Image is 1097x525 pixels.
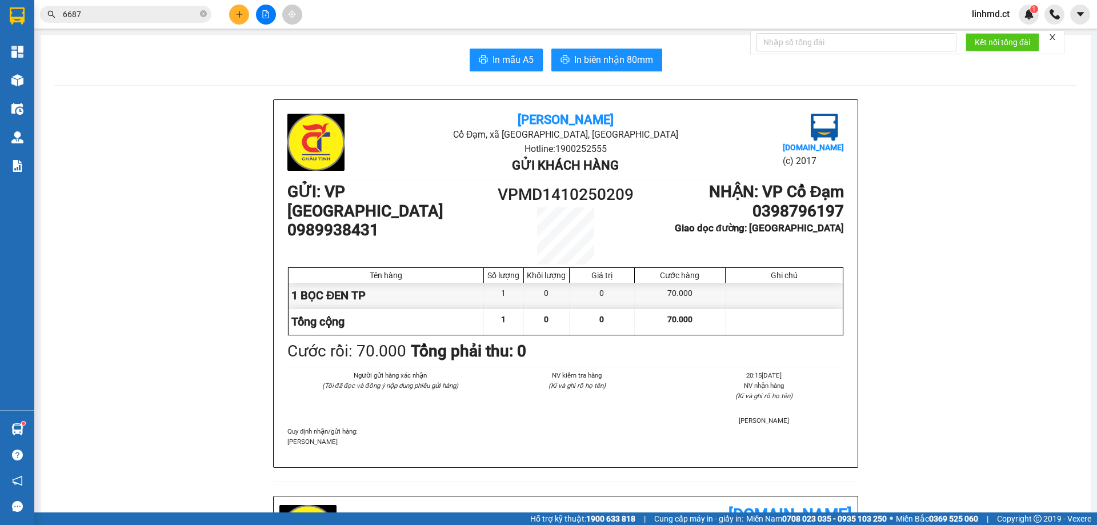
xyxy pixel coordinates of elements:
p: [PERSON_NAME] [287,436,844,447]
span: printer [560,55,570,66]
span: Cung cấp máy in - giấy in: [654,512,743,525]
img: solution-icon [11,160,23,172]
button: Kết nối tổng đài [966,33,1039,51]
button: aim [282,5,302,25]
button: file-add [256,5,276,25]
span: Tổng cộng [291,315,345,328]
li: [PERSON_NAME] [684,415,844,426]
span: copyright [1034,515,1042,523]
span: 1 [1032,5,1036,13]
img: warehouse-icon [11,74,23,86]
b: [DOMAIN_NAME] [783,143,844,152]
div: Quy định nhận/gửi hàng : [287,426,844,447]
span: Miền Bắc [896,512,978,525]
li: NV nhận hàng [684,380,844,391]
span: file-add [262,10,270,18]
div: 70.000 [635,283,726,308]
span: message [12,501,23,512]
span: 1 [501,315,506,324]
b: Tổng phải thu: 0 [411,342,526,360]
button: printerIn biên nhận 80mm [551,49,662,71]
span: 0 [544,315,548,324]
div: Tên hàng [291,271,481,280]
img: icon-new-feature [1024,9,1034,19]
span: Hỗ trợ kỹ thuật: [530,512,635,525]
span: Miền Nam [746,512,887,525]
img: warehouse-icon [11,131,23,143]
span: notification [12,475,23,486]
span: close-circle [200,10,207,17]
div: Giá trị [572,271,631,280]
b: GỬI : VP [GEOGRAPHIC_DATA] [287,182,443,221]
button: caret-down [1070,5,1090,25]
li: NV kiểm tra hàng [497,370,656,380]
div: Cước rồi : 70.000 [287,339,406,364]
b: NHẬN : VP Cổ Đạm [709,182,844,201]
div: Số lượng [487,271,521,280]
img: warehouse-icon [11,103,23,115]
span: caret-down [1075,9,1086,19]
sup: 1 [1030,5,1038,13]
li: Cổ Đạm, xã [GEOGRAPHIC_DATA], [GEOGRAPHIC_DATA] [380,127,751,142]
span: In biên nhận 80mm [574,53,653,67]
img: dashboard-icon [11,46,23,58]
span: question-circle [12,450,23,460]
span: 0 [599,315,604,324]
b: Gửi khách hàng [512,158,619,173]
strong: 0708 023 035 - 0935 103 250 [782,514,887,523]
h1: 0398796197 [635,202,844,221]
img: logo.jpg [287,114,345,171]
button: printerIn mẫu A5 [470,49,543,71]
b: [PERSON_NAME] [518,113,614,127]
img: logo.jpg [811,114,838,141]
li: Người gửi hàng xác nhận [310,370,470,380]
span: aim [288,10,296,18]
span: printer [479,55,488,66]
h1: 0989938431 [287,221,496,240]
i: (Kí và ghi rõ họ tên) [548,382,606,390]
span: 70.000 [667,315,692,324]
span: plus [235,10,243,18]
button: plus [229,5,249,25]
li: (c) 2017 [783,154,844,168]
img: logo-vxr [10,7,25,25]
div: Khối lượng [527,271,566,280]
input: Tìm tên, số ĐT hoặc mã đơn [63,8,198,21]
div: 0 [524,283,570,308]
b: Giao dọc đường: [GEOGRAPHIC_DATA] [675,222,844,234]
i: (Kí và ghi rõ họ tên) [735,392,792,400]
div: Ghi chú [728,271,840,280]
span: | [644,512,646,525]
span: close-circle [200,9,207,20]
span: In mẫu A5 [493,53,534,67]
span: close [1048,33,1056,41]
span: linhmd.ct [963,7,1019,21]
strong: 0369 525 060 [929,514,978,523]
li: 20:15[DATE] [684,370,844,380]
strong: 1900 633 818 [586,514,635,523]
b: [DOMAIN_NAME] [728,505,852,524]
span: search [47,10,55,18]
div: 0 [570,283,635,308]
input: Nhập số tổng đài [756,33,956,51]
div: 1 [484,283,524,308]
div: 1 BỌC ĐEN TP [289,283,484,308]
div: Cước hàng [638,271,722,280]
span: Kết nối tổng đài [975,36,1030,49]
img: phone-icon [1050,9,1060,19]
h1: VPMD1410250209 [496,182,635,207]
span: ⚪️ [890,516,893,521]
i: (Tôi đã đọc và đồng ý nộp dung phiếu gửi hàng) [322,382,458,390]
sup: 1 [22,422,25,425]
li: Hotline: 1900252555 [380,142,751,156]
img: warehouse-icon [11,423,23,435]
span: | [987,512,988,525]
